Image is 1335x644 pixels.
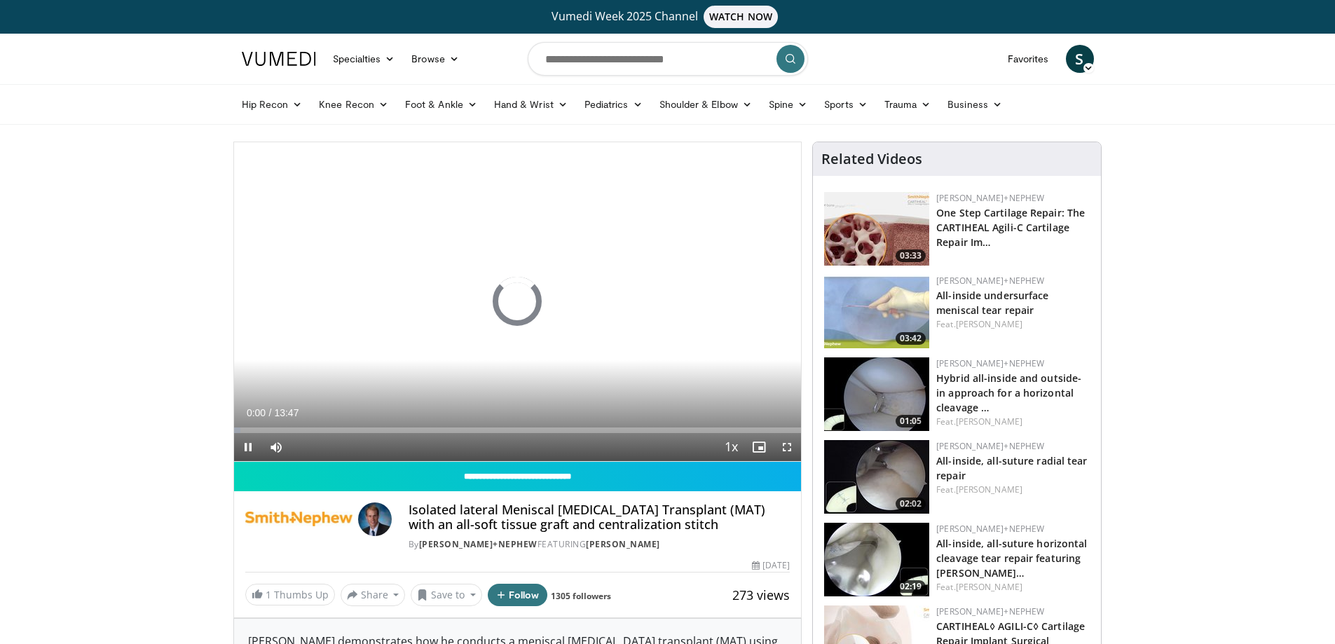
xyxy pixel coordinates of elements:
[936,484,1090,496] div: Feat.
[245,502,352,536] img: Smith+Nephew
[896,415,926,427] span: 01:05
[266,588,271,601] span: 1
[936,206,1085,249] a: One Step Cartilage Repair: The CARTIHEAL Agili-C Cartilage Repair Im…
[704,6,778,28] span: WATCH NOW
[341,584,406,606] button: Share
[956,416,1022,427] a: [PERSON_NAME]
[773,433,801,461] button: Fullscreen
[234,142,802,462] video-js: Video Player
[936,275,1044,287] a: [PERSON_NAME]+Nephew
[486,90,576,118] a: Hand & Wrist
[816,90,876,118] a: Sports
[896,332,926,345] span: 03:42
[234,433,262,461] button: Pause
[876,90,940,118] a: Trauma
[247,407,266,418] span: 0:00
[896,580,926,593] span: 02:19
[956,581,1022,593] a: [PERSON_NAME]
[586,538,660,550] a: [PERSON_NAME]
[936,371,1081,414] a: Hybrid all-inside and outside-in approach for a horizontal cleavage …
[551,590,611,602] a: 1305 followers
[324,45,404,73] a: Specialties
[732,587,790,603] span: 273 views
[939,90,1011,118] a: Business
[999,45,1057,73] a: Favorites
[1066,45,1094,73] a: S
[824,523,929,596] img: 173c071b-399e-4fbc-8156-5fdd8d6e2d0e.150x105_q85_crop-smart_upscale.jpg
[896,498,926,510] span: 02:02
[242,52,316,66] img: VuMedi Logo
[576,90,651,118] a: Pediatrics
[936,581,1090,594] div: Feat.
[717,433,745,461] button: Playback Rate
[936,440,1044,452] a: [PERSON_NAME]+Nephew
[821,151,922,167] h4: Related Videos
[824,440,929,514] a: 02:02
[936,357,1044,369] a: [PERSON_NAME]+Nephew
[403,45,467,73] a: Browse
[488,584,548,606] button: Follow
[824,357,929,431] img: 364c13b8-bf65-400b-a941-5a4a9c158216.150x105_q85_crop-smart_upscale.jpg
[274,407,299,418] span: 13:47
[824,192,929,266] img: 781f413f-8da4-4df1-9ef9-bed9c2d6503b.150x105_q85_crop-smart_upscale.jpg
[234,427,802,433] div: Progress Bar
[397,90,486,118] a: Foot & Ankle
[936,523,1044,535] a: [PERSON_NAME]+Nephew
[936,416,1090,428] div: Feat.
[896,249,926,262] span: 03:33
[269,407,272,418] span: /
[760,90,816,118] a: Spine
[651,90,760,118] a: Shoulder & Elbow
[528,42,808,76] input: Search topics, interventions
[956,484,1022,495] a: [PERSON_NAME]
[745,433,773,461] button: Enable picture-in-picture mode
[824,440,929,514] img: 0d5ae7a0-0009-4902-af95-81e215730076.150x105_q85_crop-smart_upscale.jpg
[409,538,790,551] div: By FEATURING
[936,289,1048,317] a: All-inside undersurface meniscal tear repair
[824,357,929,431] a: 01:05
[244,6,1092,28] a: Vumedi Week 2025 ChannelWATCH NOW
[936,192,1044,204] a: [PERSON_NAME]+Nephew
[824,275,929,348] img: 02c34c8e-0ce7-40b9-85e3-cdd59c0970f9.150x105_q85_crop-smart_upscale.jpg
[262,433,290,461] button: Mute
[824,192,929,266] a: 03:33
[752,559,790,572] div: [DATE]
[936,454,1087,482] a: All-inside, all-suture radial tear repair
[936,537,1087,580] a: All-inside, all-suture horizontal cleavage tear repair featuring [PERSON_NAME]…
[411,584,482,606] button: Save to
[233,90,311,118] a: Hip Recon
[936,605,1044,617] a: [PERSON_NAME]+Nephew
[419,538,538,550] a: [PERSON_NAME]+Nephew
[936,318,1090,331] div: Feat.
[310,90,397,118] a: Knee Recon
[824,275,929,348] a: 03:42
[358,502,392,536] img: Avatar
[956,318,1022,330] a: [PERSON_NAME]
[824,523,929,596] a: 02:19
[409,502,790,533] h4: Isolated lateral Meniscal [MEDICAL_DATA] Transplant (MAT) with an all-soft tissue graft and centr...
[245,584,335,605] a: 1 Thumbs Up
